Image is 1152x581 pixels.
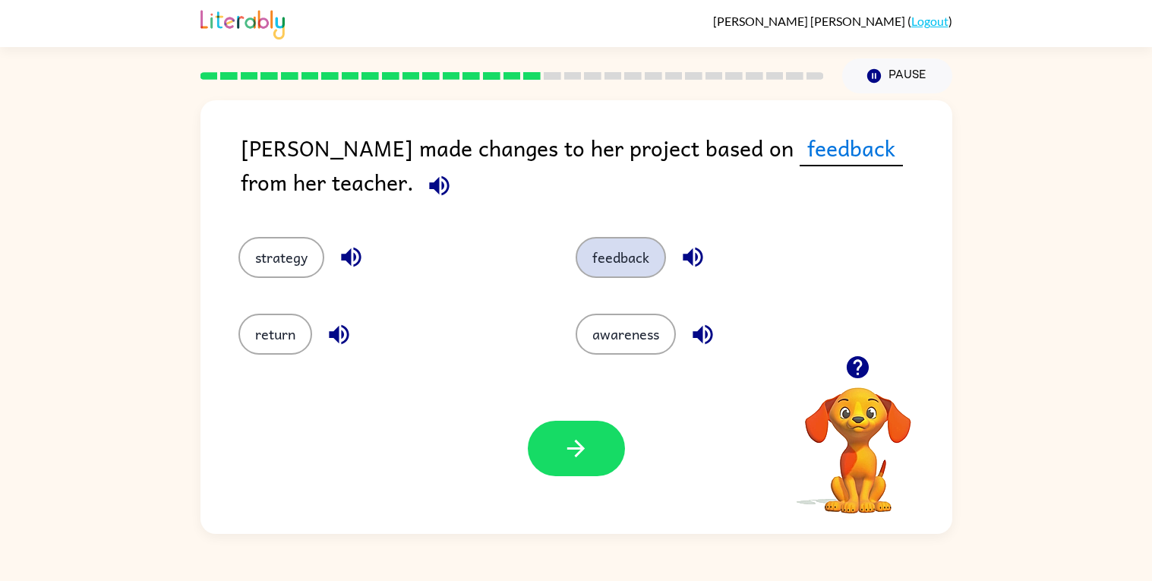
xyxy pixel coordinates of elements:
[576,237,666,278] button: feedback
[238,237,324,278] button: strategy
[576,314,676,355] button: awareness
[238,314,312,355] button: return
[200,6,285,39] img: Literably
[782,364,934,516] video: Your browser must support playing .mp4 files to use Literably. Please try using another browser.
[713,14,952,28] div: ( )
[241,131,952,207] div: [PERSON_NAME] made changes to her project based on from her teacher.
[842,58,952,93] button: Pause
[800,131,903,166] span: feedback
[713,14,907,28] span: [PERSON_NAME] [PERSON_NAME]
[911,14,948,28] a: Logout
